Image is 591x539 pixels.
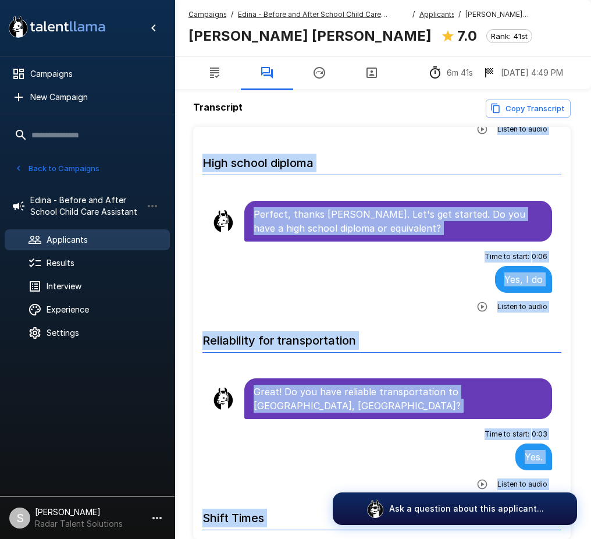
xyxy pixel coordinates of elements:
[482,66,563,80] div: The date and time when the interview was completed
[202,144,561,175] h6: High school diploma
[366,499,384,518] img: logo_glasses@2x.png
[486,100,571,118] button: Copy transcript
[212,210,235,233] img: llama_clean.png
[419,10,455,19] u: Applicants
[202,499,561,530] h6: Shift Times
[504,272,543,286] p: Yes, I do
[202,322,561,353] h6: Reliability for transportation
[485,251,529,263] span: Time to start :
[254,207,543,235] p: Perfect, thanks [PERSON_NAME]. Let's get started. Do you have a high school diploma or equivalent?
[457,27,477,44] b: 7.0
[193,101,243,113] b: Transcript
[497,123,547,135] span: Listen to audio
[254,385,543,413] p: Great! Do you have reliable transportation to [GEOGRAPHIC_DATA], [GEOGRAPHIC_DATA]?
[487,31,532,41] span: Rank: 41st
[412,9,415,20] span: /
[465,9,577,20] span: [PERSON_NAME] [PERSON_NAME]
[389,503,544,515] p: Ask a question about this applicant...
[497,301,547,313] span: Listen to audio
[333,492,577,525] button: Ask a question about this applicant...
[188,10,227,19] u: Campaigns
[532,428,547,440] span: 0 : 03
[238,10,387,30] u: Edina - Before and After School Child Care Assistant
[231,9,233,20] span: /
[532,251,547,263] span: 0 : 06
[485,428,529,440] span: Time to start :
[501,67,563,79] p: [DATE] 4:49 PM
[447,67,473,79] p: 6m 41s
[497,478,547,490] span: Listen to audio
[428,66,473,80] div: The time between starting and completing the interview
[458,9,461,20] span: /
[212,387,235,410] img: llama_clean.png
[188,27,432,44] b: [PERSON_NAME] [PERSON_NAME]
[525,450,543,464] p: Yes.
